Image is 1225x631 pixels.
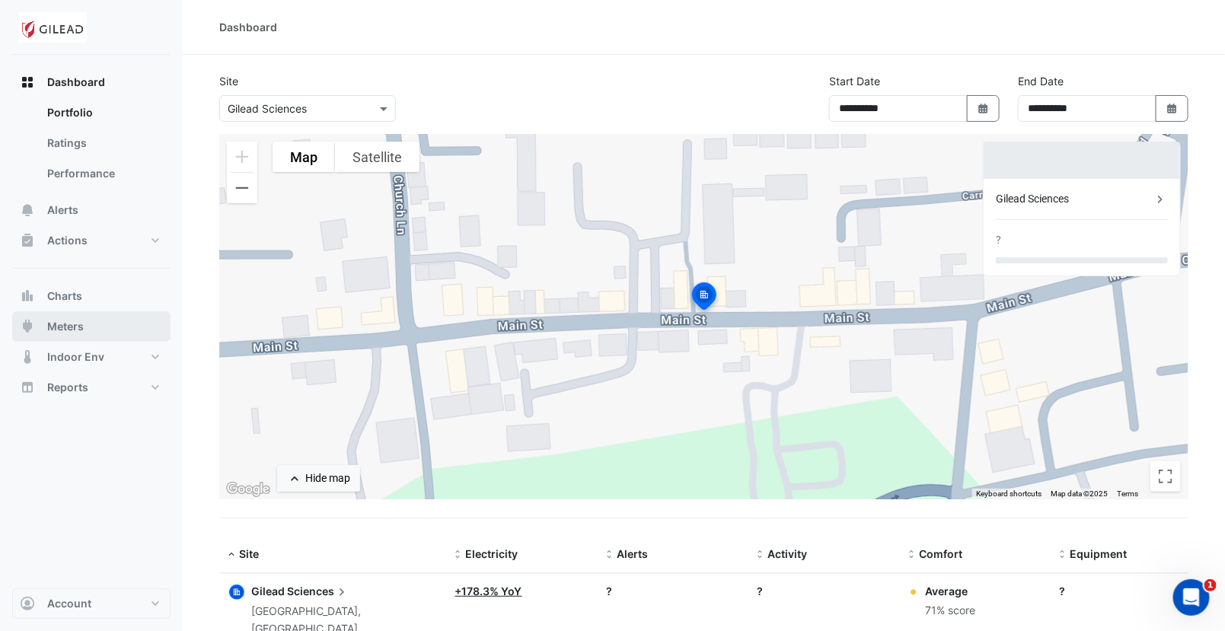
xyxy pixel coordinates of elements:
[20,233,35,248] app-icon: Actions
[996,232,1001,248] div: ?
[20,319,35,334] app-icon: Meters
[287,583,349,600] span: Sciences
[20,349,35,365] app-icon: Indoor Env
[1060,583,1192,599] div: ?
[47,349,104,365] span: Indoor Env
[768,547,808,560] span: Activity
[227,142,257,172] button: Zoom in
[20,75,35,90] app-icon: Dashboard
[1150,461,1181,492] button: Toggle fullscreen view
[1117,489,1138,498] a: Terms (opens in new tab)
[12,311,171,342] button: Meters
[925,583,975,599] div: Average
[251,585,285,598] span: Gilead
[12,281,171,311] button: Charts
[20,380,35,395] app-icon: Reports
[977,102,991,115] fa-icon: Select Date
[1070,547,1128,560] span: Equipment
[919,547,962,560] span: Comfort
[617,547,648,560] span: Alerts
[976,489,1042,499] button: Keyboard shortcuts
[12,67,171,97] button: Dashboard
[35,97,171,128] a: Portfolio
[47,319,84,334] span: Meters
[829,73,880,89] label: Start Date
[239,547,259,560] span: Site
[223,480,273,499] img: Google
[1166,102,1179,115] fa-icon: Select Date
[12,372,171,403] button: Reports
[47,233,88,248] span: Actions
[219,73,238,89] label: Site
[35,128,171,158] a: Ratings
[47,596,91,611] span: Account
[996,191,1153,207] div: Gilead Sciences
[687,280,721,317] img: site-pin-selected.svg
[335,142,419,172] button: Show satellite imagery
[1204,579,1217,591] span: 1
[12,225,171,256] button: Actions
[20,202,35,218] app-icon: Alerts
[20,288,35,304] app-icon: Charts
[1018,73,1064,89] label: End Date
[47,380,88,395] span: Reports
[1173,579,1210,616] iframe: Intercom live chat
[12,342,171,372] button: Indoor Env
[12,195,171,225] button: Alerts
[606,583,739,599] div: ?
[1051,489,1108,498] span: Map data ©2025
[305,470,350,486] div: Hide map
[223,480,273,499] a: Open this area in Google Maps (opens a new window)
[35,158,171,189] a: Performance
[227,173,257,203] button: Zoom out
[12,588,171,619] button: Account
[47,288,82,304] span: Charts
[277,465,360,492] button: Hide map
[273,142,335,172] button: Show street map
[12,97,171,195] div: Dashboard
[47,202,78,218] span: Alerts
[455,585,522,598] a: +178.3% YoY
[925,602,975,620] div: 71% score
[18,12,87,43] img: Company Logo
[219,19,277,35] div: Dashboard
[758,583,890,599] div: ?
[466,547,518,560] span: Electricity
[47,75,105,90] span: Dashboard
